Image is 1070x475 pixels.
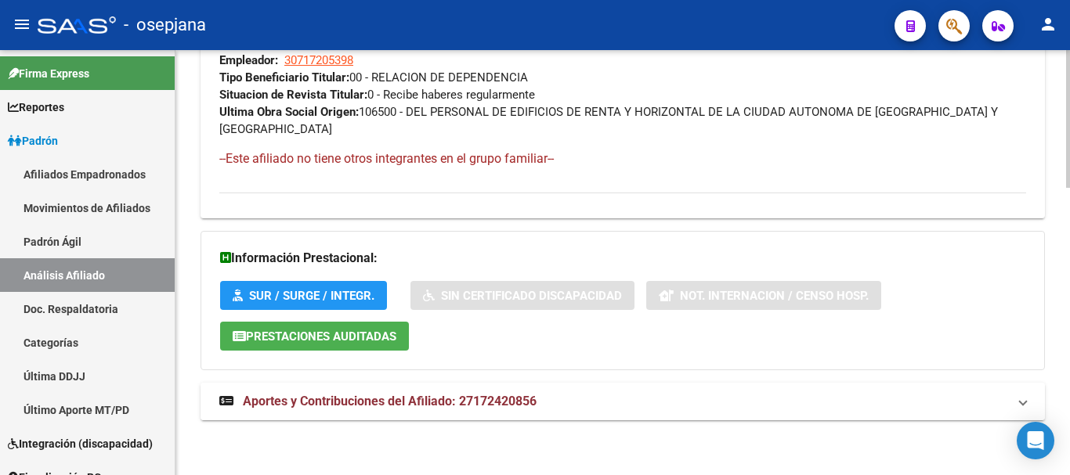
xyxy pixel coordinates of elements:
span: 30717205398 [284,53,353,67]
span: Padrón [8,132,58,149]
span: Prestaciones Auditadas [246,329,396,344]
div: Open Intercom Messenger [1017,422,1054,459]
button: Sin Certificado Discapacidad [410,281,634,310]
mat-expansion-panel-header: Aportes y Contribuciones del Afiliado: 27172420856 [201,383,1045,420]
span: Reportes [8,99,64,116]
span: - osepjana [124,8,206,42]
button: Prestaciones Auditadas [220,322,409,351]
strong: Situacion de Revista Titular: [219,88,367,102]
strong: Ultima Obra Social Origen: [219,105,359,119]
h4: --Este afiliado no tiene otros integrantes en el grupo familiar-- [219,150,1026,167]
span: SUR / SURGE / INTEGR. [249,289,374,303]
button: Not. Internacion / Censo Hosp. [646,281,881,310]
strong: Empleador: [219,53,278,67]
mat-icon: menu [13,15,31,34]
span: 0 - Recibe haberes regularmente [219,88,535,102]
mat-icon: person [1039,15,1057,34]
span: Sin Certificado Discapacidad [441,289,622,303]
span: Firma Express [8,65,89,82]
strong: Tipo Beneficiario Titular: [219,70,349,85]
span: Not. Internacion / Censo Hosp. [680,289,869,303]
span: Aportes y Contribuciones del Afiliado: 27172420856 [243,394,537,408]
h3: Información Prestacional: [220,247,1025,269]
span: 00 - RELACION DE DEPENDENCIA [219,70,528,85]
button: SUR / SURGE / INTEGR. [220,281,387,310]
span: 106500 - DEL PERSONAL DE EDIFICIOS DE RENTA Y HORIZONTAL DE LA CIUDAD AUTONOMA DE [GEOGRAPHIC_DAT... [219,105,998,136]
span: Integración (discapacidad) [8,435,153,452]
